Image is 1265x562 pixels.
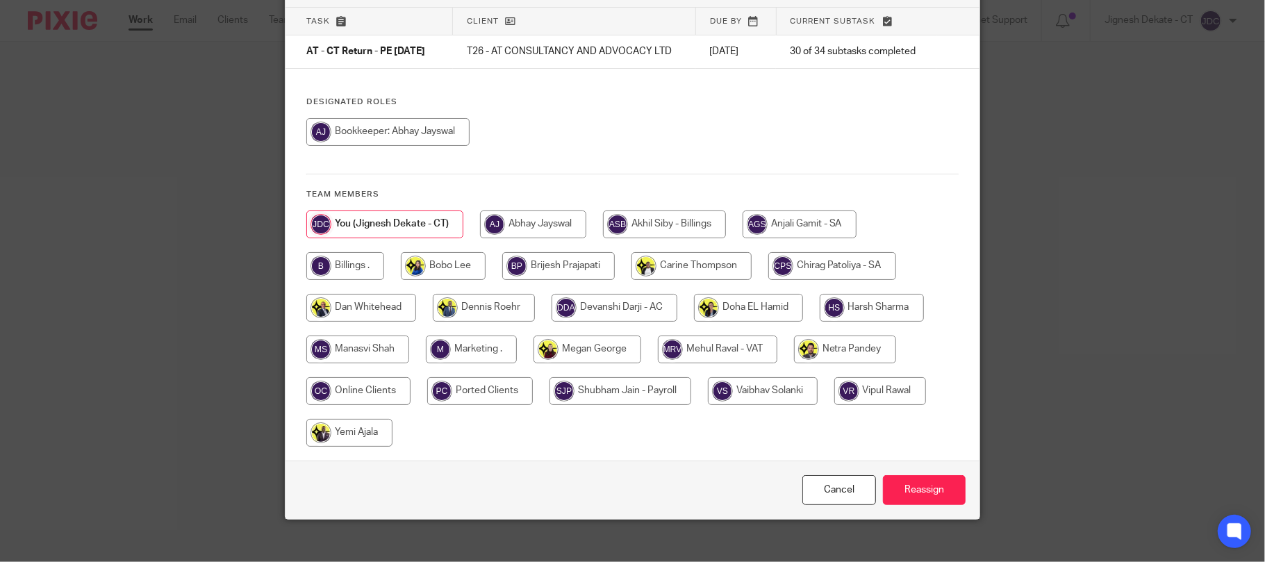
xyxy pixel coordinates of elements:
[306,47,425,57] span: AT - CT Return - PE [DATE]
[709,44,762,58] p: [DATE]
[791,17,876,25] span: Current subtask
[306,189,959,200] h4: Team members
[802,475,876,505] a: Close this dialog window
[306,17,330,25] span: Task
[467,17,499,25] span: Client
[467,44,682,58] p: T26 - AT CONSULTANCY AND ADVOCACY LTD
[883,475,966,505] input: Reassign
[306,97,959,108] h4: Designated Roles
[710,17,742,25] span: Due by
[776,35,936,69] td: 30 of 34 subtasks completed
